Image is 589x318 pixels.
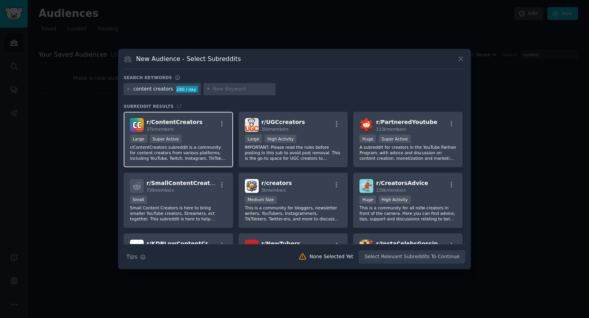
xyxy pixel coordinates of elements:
div: Huge [359,196,376,204]
h3: New Audience - Select Subreddits [136,55,241,63]
img: creators [245,179,259,193]
span: 138k members [376,188,406,192]
span: r/ SmallContentCreators [146,180,220,186]
span: r/ PartneredYoutube [376,119,437,125]
span: 133k members [376,127,406,131]
span: 17 [176,104,182,109]
div: Medium Size [245,196,277,204]
div: High Activity [265,135,296,143]
div: Large [245,135,262,143]
span: 3k members [261,188,286,192]
div: content creators [133,86,173,93]
img: InstaCelebsGossip [359,240,373,253]
p: This is a community for all nsfw creators in front of the camera. Here you can find advice, tips,... [359,205,456,222]
span: 30k members [261,127,289,131]
button: Tips [124,250,148,264]
img: KDPLowContentCreators [130,240,144,253]
span: r/ KDPLowContentCreators [146,240,228,247]
span: Subreddit Results [124,104,174,109]
div: Large [130,135,147,143]
img: NewTubers [245,240,259,253]
span: r/ NewTubers [261,240,300,247]
div: Huge [359,135,376,143]
span: 37k members [146,127,174,131]
p: This is a community for bloggers, newsletter writers, YouTubers, Instagrammers, TikTokkers, Twitt... [245,205,342,222]
h3: Search keywords [124,75,172,80]
div: Small [130,196,147,204]
div: Super Active [150,135,182,143]
span: r/ creators [261,180,292,186]
p: A subreddit for creators in the YouTube Partner Program, with advice and discussion on content cr... [359,144,456,161]
p: Small Content Creators is here to bring smaller YouTube creators, Streamers, ect together. This s... [130,205,227,222]
p: r/ContentCreators subreddit is a community for content creators from various platforms, including... [130,144,227,161]
div: 280 / day [176,86,198,93]
span: r/ ContentCreators [146,119,202,125]
img: PartneredYoutube [359,118,373,132]
span: r/ UGCcreators [261,119,305,125]
span: r/ InstaCelebsGossip [376,240,438,247]
span: Tips [126,253,137,261]
input: New Keyword [213,86,273,93]
span: 739 members [146,188,174,192]
img: CreatorsAdvice [359,179,373,193]
span: r/ CreatorsAdvice [376,180,428,186]
div: Super Active [379,135,411,143]
img: UGCcreators [245,118,259,132]
div: High Activity [379,196,411,204]
img: ContentCreators [130,118,144,132]
p: IMPORTANT: Please read the rules before posting in this sub to avoid post removal. This is the go... [245,144,342,161]
div: None Selected Yet [309,253,353,261]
